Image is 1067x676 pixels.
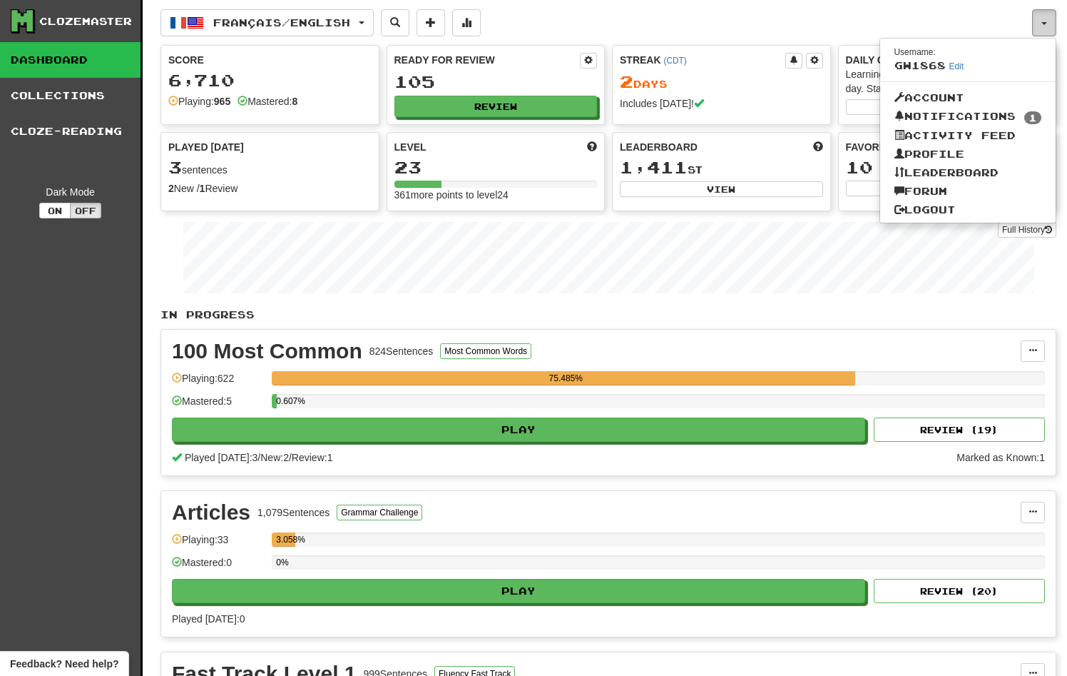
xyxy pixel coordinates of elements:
span: Level [394,140,427,154]
div: 824 Sentences [369,344,434,358]
button: Français/English [160,9,374,36]
span: Played [DATE] [168,140,244,154]
div: Playing: 33 [172,533,265,556]
button: Off [70,203,101,218]
div: Streak [620,53,785,67]
div: Learning a language requires practice every day. Stay motivated! [846,67,1049,96]
a: Logout [880,201,1056,219]
strong: 1 [200,183,205,194]
div: Favorites [846,140,1049,154]
span: Played [DATE]: 3 [185,452,257,463]
div: st [620,158,823,177]
button: Seta dailygoal [846,99,1049,115]
a: (CDT) [663,56,686,66]
strong: 2 [168,183,174,194]
div: 100 Most Common [172,340,362,362]
div: 6,710 [168,71,372,89]
span: Review: 1 [292,452,333,463]
button: Grammar Challenge [337,505,422,520]
span: Leaderboard [620,140,698,154]
button: Most Common Words [440,343,531,359]
button: View [846,181,946,196]
div: Mastered: 5 [172,394,265,418]
a: Account [880,89,1056,107]
span: New: 2 [260,452,289,463]
div: Marked as Known: 1 [956,450,1045,465]
div: sentences [168,158,372,177]
div: 75.485% [276,371,855,385]
button: On [39,203,71,218]
div: Playing: [168,94,230,109]
span: / [257,452,260,463]
div: Score [168,53,372,67]
span: 1,411 [620,157,688,177]
div: Mastered: 0 [172,555,265,579]
a: Full History [998,222,1056,238]
a: Edit [949,61,964,71]
button: Review (19) [874,418,1045,442]
strong: 8 [292,96,297,107]
div: New / Review [168,181,372,196]
a: Profile [880,145,1056,163]
div: Mastered: [238,94,297,109]
button: View [620,181,823,197]
button: Play [172,418,865,442]
div: 105 [394,73,598,91]
div: Playing: 622 [172,371,265,395]
div: 10 [846,158,1049,176]
div: Articles [172,502,250,523]
button: More stats [452,9,481,36]
div: Clozemaster [39,14,132,29]
div: Day s [620,73,823,91]
a: Activity Feed [880,126,1056,145]
span: Français / English [213,16,350,29]
span: Open feedback widget [10,657,118,671]
a: Forum [880,182,1056,201]
button: Review (20) [874,579,1045,603]
div: Daily Goal [846,53,1049,67]
div: 361 more points to level 24 [394,188,598,202]
div: 23 [394,158,598,176]
div: Includes [DATE]! [620,96,823,111]
button: Review [394,96,598,117]
button: Play [172,579,865,603]
small: Username: [894,47,936,57]
span: This week in points, UTC [813,140,823,154]
span: Played [DATE]: 0 [172,613,245,625]
span: 1 [1024,111,1041,124]
div: Ready for Review [394,53,581,67]
button: Search sentences [381,9,409,36]
span: Score more points to level up [587,140,597,154]
a: Notifications1 [880,107,1056,127]
span: / [289,452,292,463]
a: Leaderboard [880,163,1056,182]
span: 3 [168,157,182,177]
button: Add sentence to collection [417,9,445,36]
span: gw1868 [894,59,946,71]
div: 1,079 Sentences [257,505,330,520]
strong: 965 [214,96,230,107]
div: Dark Mode [11,185,130,199]
span: 2 [620,71,633,91]
p: In Progress [160,308,1056,322]
div: 3.058% [276,533,295,547]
